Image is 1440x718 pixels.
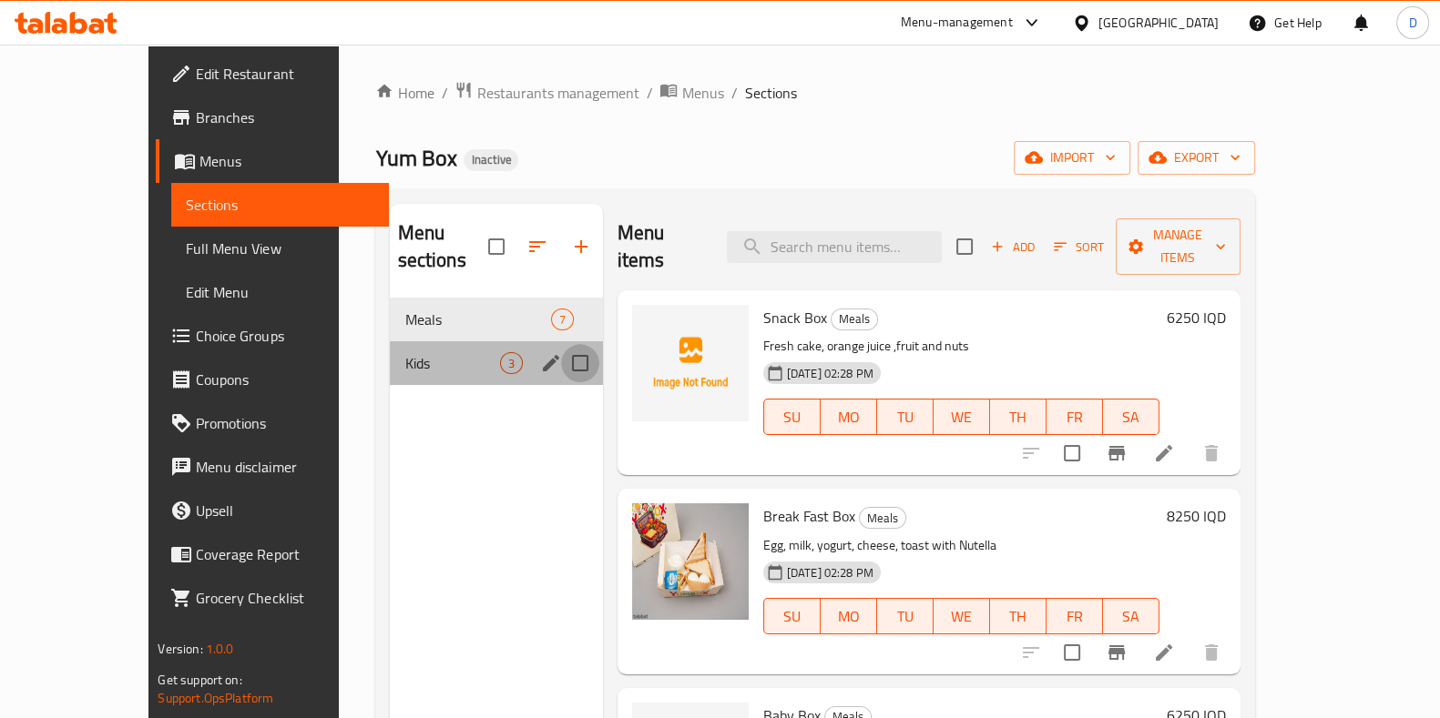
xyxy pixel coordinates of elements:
[1014,141,1130,175] button: import
[196,106,374,128] span: Branches
[990,399,1047,435] button: TH
[171,183,389,227] a: Sections
[1053,633,1091,672] span: Select to update
[945,228,984,266] span: Select section
[1103,399,1159,435] button: SA
[390,341,602,385] div: Kids3edit
[1095,431,1139,475] button: Branch-specific-item
[859,507,906,529] div: Meals
[934,399,990,435] button: WE
[831,308,878,330] div: Meals
[632,305,749,421] img: Snack Box
[156,139,389,183] a: Menus
[771,404,813,430] span: SU
[199,150,374,172] span: Menus
[632,503,749,620] img: Break Fast Box
[763,502,855,530] span: Break Fast Box
[1054,603,1096,630] span: FR
[884,603,926,630] span: TU
[196,543,374,565] span: Coverage Report
[730,82,737,104] li: /
[659,81,723,105] a: Menus
[1152,147,1241,169] span: export
[763,304,827,331] span: Snack Box
[1042,233,1116,261] span: Sort items
[156,401,389,445] a: Promotions
[1130,224,1225,269] span: Manage items
[196,412,374,434] span: Promotions
[1110,603,1152,630] span: SA
[537,349,565,377] button: edit
[780,365,881,382] span: [DATE] 02:28 PM
[1054,237,1104,258] span: Sort
[552,311,573,329] span: 7
[171,270,389,314] a: Edit Menu
[1190,431,1233,475] button: delete
[828,404,870,430] span: MO
[196,456,374,478] span: Menu disclaimer
[464,149,518,171] div: Inactive
[744,82,796,104] span: Sections
[404,308,550,330] span: Meals
[390,298,602,341] div: Meals7
[877,399,934,435] button: TU
[771,603,813,630] span: SU
[997,603,1039,630] span: TH
[156,489,389,532] a: Upsell
[156,532,389,576] a: Coverage Report
[763,335,1159,358] p: Fresh cake, orange juice ,fruit and nuts
[1167,503,1226,529] h6: 8250 IQD
[186,194,374,216] span: Sections
[404,352,499,374] div: Kids
[1116,218,1240,275] button: Manage items
[397,219,487,274] h2: Menu sections
[196,369,374,390] span: Coupons
[1110,404,1152,430] span: SA
[1047,598,1103,634] button: FR
[375,82,434,104] a: Home
[171,227,389,270] a: Full Menu View
[941,603,983,630] span: WE
[156,445,389,489] a: Menu disclaimer
[156,314,389,358] a: Choice Groups
[1103,598,1159,634] button: SA
[763,598,821,634] button: SU
[821,598,877,634] button: MO
[1054,404,1096,430] span: FR
[375,137,456,178] span: Yum Box
[884,404,926,430] span: TU
[1153,642,1175,663] a: Edit menu item
[990,598,1047,634] button: TH
[618,219,706,274] h2: Menu items
[1047,399,1103,435] button: FR
[984,233,1042,261] span: Add item
[901,12,1013,34] div: Menu-management
[196,500,374,521] span: Upsell
[1408,13,1416,33] span: D
[375,81,1254,105] nav: breadcrumb
[821,399,877,435] button: MO
[158,686,273,710] a: Support.OpsPlatform
[1049,233,1108,261] button: Sort
[476,82,638,104] span: Restaurants management
[158,668,241,692] span: Get support on:
[832,308,877,329] span: Meals
[727,231,942,263] input: search
[464,152,518,167] span: Inactive
[1028,147,1116,169] span: import
[780,564,881,581] span: [DATE] 02:28 PM
[156,358,389,401] a: Coupons
[934,598,990,634] button: WE
[1138,141,1255,175] button: export
[477,228,516,266] span: Select all sections
[156,96,389,139] a: Branches
[186,238,374,259] span: Full Menu View
[441,82,447,104] li: /
[1167,305,1226,330] h6: 6250 IQD
[196,325,374,347] span: Choice Groups
[1190,631,1233,674] button: delete
[941,404,983,430] span: WE
[681,82,723,104] span: Menus
[997,404,1039,430] span: TH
